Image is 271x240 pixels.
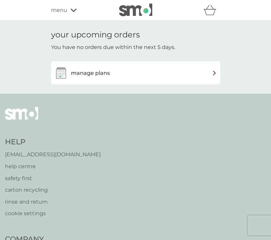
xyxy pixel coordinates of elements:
h1: your upcoming orders [51,30,140,40]
img: smol [5,107,38,129]
a: safety first [5,174,101,183]
span: menu [51,6,67,15]
img: arrow right [212,71,217,75]
a: carton recycling [5,186,101,194]
h3: manage plans [71,69,110,77]
a: rinse and return [5,198,101,206]
a: cookie settings [5,209,101,218]
h4: Help [5,137,101,147]
a: [EMAIL_ADDRESS][DOMAIN_NAME] [5,150,101,159]
img: smol [119,4,152,16]
div: basket [204,4,220,17]
p: You have no orders due within the next 5 days. [51,43,175,52]
a: help centre [5,162,101,171]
